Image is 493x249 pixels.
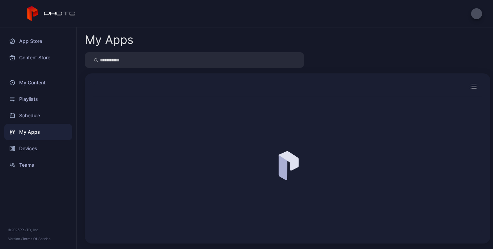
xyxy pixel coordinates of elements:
a: Terms Of Service [22,237,51,241]
a: Devices [4,140,72,157]
a: Teams [4,157,72,173]
a: App Store [4,33,72,49]
a: Content Store [4,49,72,66]
div: © 2025 PROTO, Inc. [8,227,68,233]
span: Version • [8,237,22,241]
div: My Apps [85,34,134,46]
a: My Content [4,74,72,91]
a: My Apps [4,124,72,140]
a: Playlists [4,91,72,107]
a: Schedule [4,107,72,124]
